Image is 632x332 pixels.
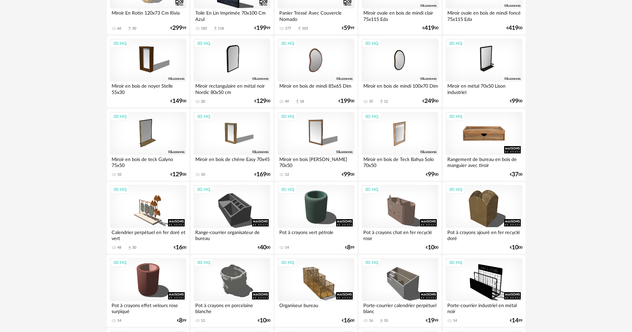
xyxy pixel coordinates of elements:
[512,172,518,177] span: 37
[506,26,522,31] div: € 00
[110,301,186,314] div: Pot à crayons effet velours rose surpiqué
[201,318,205,323] div: 12
[170,172,186,177] div: € 00
[201,26,207,31] div: 183
[428,172,434,177] span: 99
[359,182,441,254] a: 3D HQ Pot à crayons chat en fer recyclé rose €1000
[258,318,270,323] div: € 00
[297,26,302,31] span: Download icon
[285,245,289,250] div: 14
[510,99,522,104] div: € 00
[345,245,354,250] div: € 99
[446,258,465,267] div: 3D HQ
[512,99,518,104] span: 99
[254,99,270,104] div: € 00
[338,99,354,104] div: € 00
[254,172,270,177] div: € 00
[260,318,266,323] span: 10
[110,9,186,22] div: Miroir En Rotin 120x73 Cm Rivia
[342,172,354,177] div: € 00
[340,99,350,104] span: 199
[362,258,381,267] div: 3D HQ
[256,99,266,104] span: 129
[446,112,465,121] div: 3D HQ
[362,155,438,168] div: Miroir en bois de Teck Bahya Solo 70x50
[275,255,357,327] a: 3D HQ Organiseur bureau €1600
[278,228,354,241] div: Pot à crayons vert pétrole
[127,26,132,31] span: Download icon
[300,99,304,104] div: 18
[201,172,205,177] div: 10
[194,112,213,121] div: 3D HQ
[362,185,381,194] div: 3D HQ
[275,36,357,108] a: 3D HQ Miroir en bois de mindi 85x65 Dim 49 Download icon 18 €19900
[285,26,291,31] div: 177
[191,109,273,181] a: 3D HQ Miroir en bois de chêne Easy 70x45 10 €16900
[278,82,354,95] div: Miroir en bois de mindi 85x65 Dim
[342,318,354,323] div: € 00
[424,26,434,31] span: 419
[191,36,273,108] a: 3D HQ Miroir rectangulaire en métal noir Nordic 80x50 cm 20 €12900
[107,182,189,254] a: 3D HQ Calendrier perpétuel en fer doré et vert 48 Download icon 30 €1600
[254,26,270,31] div: € 99
[424,99,434,104] span: 249
[512,245,518,250] span: 10
[446,82,522,95] div: Miroir en métal 70x50 Lison industriel
[132,26,136,31] div: 30
[110,185,130,194] div: 3D HQ
[177,318,186,323] div: € 99
[384,99,388,104] div: 12
[172,99,182,104] span: 149
[278,39,297,48] div: 3D HQ
[117,172,121,177] div: 10
[194,155,270,168] div: Miroir en bois de chêne Easy 70x45
[256,26,266,31] span: 199
[191,182,273,254] a: 3D HQ Range-courrier organisateur de bureau €4000
[344,318,350,323] span: 16
[428,318,434,323] span: 19
[512,318,518,323] span: 14
[170,26,186,31] div: € 99
[110,155,186,168] div: Miroir en bois de teck Galyno 75x50
[426,318,438,323] div: € 99
[258,245,270,250] div: € 00
[428,245,434,250] span: 10
[359,36,441,108] a: 3D HQ Miroir en bois de mindi 100x70 Dim 35 Download icon 12 €24900
[191,255,273,327] a: 3D HQ Pot à crayons en porcelaine blanche 12 €1000
[369,318,373,323] div: 16
[117,318,121,323] div: 14
[107,109,189,181] a: 3D HQ Miroir en bois de teck Galyno 75x50 10 €12900
[453,318,457,323] div: 14
[275,182,357,254] a: 3D HQ Pot à crayons vert pétrole 14 €899
[426,245,438,250] div: € 00
[278,9,354,22] div: Panier Tressé Avec Couvercle Nomado
[362,112,381,121] div: 3D HQ
[443,36,525,108] a: 3D HQ Miroir en métal 70x50 Lison industriel €9900
[344,26,350,31] span: 59
[194,258,213,267] div: 3D HQ
[172,172,182,177] span: 129
[260,245,266,250] span: 40
[194,301,270,314] div: Pot à crayons en porcelaine blanche
[379,99,384,104] span: Download icon
[179,318,182,323] span: 8
[362,39,381,48] div: 3D HQ
[201,99,205,104] div: 20
[295,99,300,104] span: Download icon
[362,82,438,95] div: Miroir en bois de mindi 100x70 Dim
[194,39,213,48] div: 3D HQ
[278,258,297,267] div: 3D HQ
[107,255,189,327] a: 3D HQ Pot à crayons effet velours rose surpiqué 14 €899
[110,39,130,48] div: 3D HQ
[174,245,186,250] div: € 00
[510,172,522,177] div: € 00
[117,245,121,250] div: 48
[285,172,289,177] div: 12
[446,301,522,314] div: Porte-courrier industriel en métal noir
[302,26,308,31] div: 103
[362,228,438,241] div: Pot à crayons chat en fer recyclé rose
[278,301,354,314] div: Organiseur bureau
[443,182,525,254] a: 3D HQ Pot à crayons ajouré en fer recyclé doré €1000
[218,26,224,31] div: 118
[422,99,438,104] div: € 00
